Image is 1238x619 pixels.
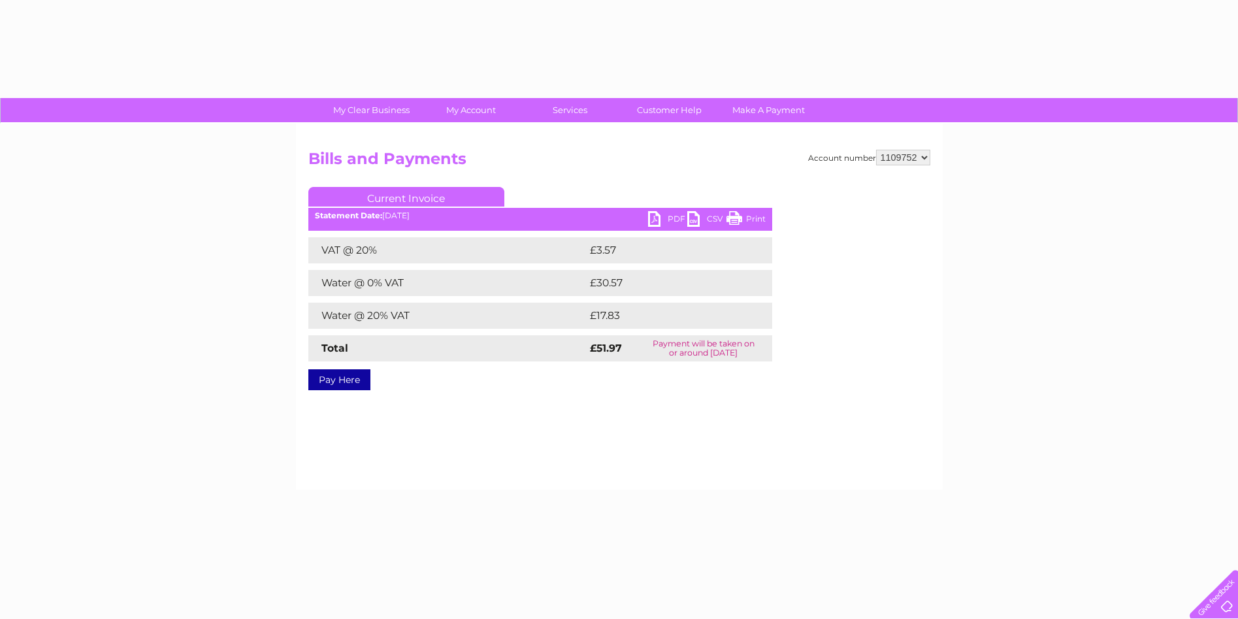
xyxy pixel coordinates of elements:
[635,335,772,361] td: Payment will be taken on or around [DATE]
[308,303,587,329] td: Water @ 20% VAT
[590,342,622,354] strong: £51.97
[417,98,525,122] a: My Account
[587,237,741,263] td: £3.57
[587,303,744,329] td: £17.83
[308,237,587,263] td: VAT @ 20%
[321,342,348,354] strong: Total
[308,150,930,175] h2: Bills and Payments
[308,187,504,207] a: Current Invoice
[587,270,745,296] td: £30.57
[308,270,587,296] td: Water @ 0% VAT
[308,369,370,390] a: Pay Here
[648,211,687,230] a: PDF
[318,98,425,122] a: My Clear Business
[687,211,726,230] a: CSV
[315,210,382,220] b: Statement Date:
[715,98,823,122] a: Make A Payment
[615,98,723,122] a: Customer Help
[308,211,772,220] div: [DATE]
[726,211,766,230] a: Print
[808,150,930,165] div: Account number
[516,98,624,122] a: Services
